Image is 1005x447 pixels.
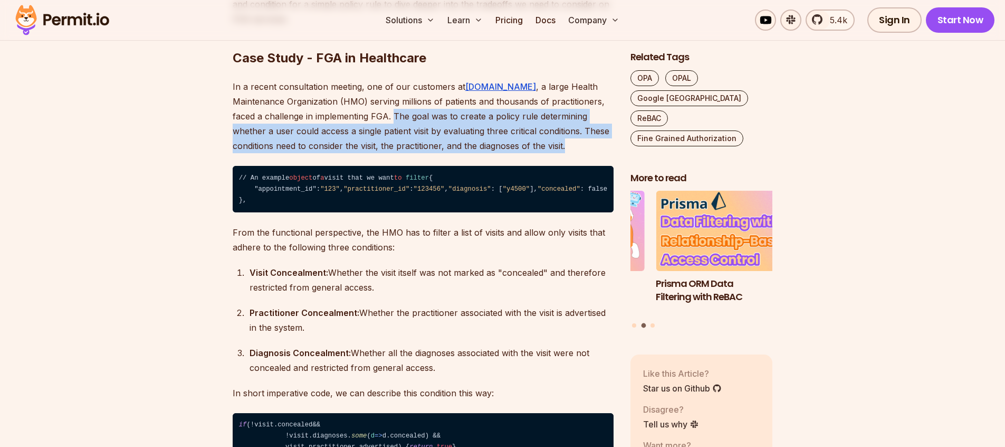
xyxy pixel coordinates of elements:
strong: Practitioner Concealment: [250,308,359,318]
strong: Visit Concealment: [250,267,328,278]
span: concealed [277,421,312,429]
span: "practitioner_id" [343,185,409,193]
a: Tell us why [643,418,699,431]
strong: Case Study - FGA in Healthcare [233,50,426,66]
strong: Diagnosis Concealment: [250,348,351,358]
span: d [371,432,375,440]
p: In a recent consultation meeting, one of our customers at , a large Health Maintenance Organizati... [233,79,614,153]
p: Disagree? [643,403,699,416]
a: 5.4k [806,10,855,31]
div: Posts [630,191,773,330]
a: Prisma ORM Data Filtering with ReBACPrisma ORM Data Filtering with ReBAC [656,191,798,317]
a: [DOMAIN_NAME] [465,81,536,92]
span: a [320,174,324,182]
span: "concealed" [538,185,580,193]
span: diagnoses [312,432,347,440]
button: Go to slide 1 [632,323,636,328]
button: Go to slide 2 [641,323,646,328]
a: Sign In [867,7,922,33]
span: "123" [320,185,340,193]
a: Star us on Github [643,382,722,395]
span: object [289,174,312,182]
div: Whether the visit itself was not marked as "concealed" and therefore restricted from general access. [250,265,614,295]
code: // An example of visit that we want { "appointment_id": , : , : [ ], : false }, [233,166,614,212]
a: Pricing [491,10,527,31]
a: Google [GEOGRAPHIC_DATA] [630,90,748,106]
a: Start Now [926,7,995,33]
div: Whether all the diagnoses associated with the visit were not concealed and restricted from genera... [250,346,614,375]
span: filter [406,174,429,182]
span: "y4500" [503,185,530,193]
span: 5.4k [824,14,847,26]
p: In short imperative code, we can describe this condition this way: [233,386,614,401]
button: Go to slide 3 [650,323,655,328]
span: "diagnosis" [448,185,491,193]
span: concealed [390,432,425,440]
button: Learn [443,10,487,31]
a: OPA [630,70,659,86]
span: if [239,421,247,429]
h3: Prisma ORM Data Filtering with ReBAC [656,277,798,304]
p: Like this Article? [643,367,722,380]
h2: Related Tags [630,51,773,64]
button: Solutions [381,10,439,31]
span: "123456" [414,185,445,193]
img: Permit logo [11,2,114,38]
li: 2 of 3 [656,191,798,317]
a: Fine Grained Authorization [630,131,743,146]
li: 1 of 3 [502,191,645,317]
div: Whether the practitioner associated with the visit is advertised in the system. [250,305,614,335]
span: some [351,432,367,440]
h3: Why JWTs Can’t Handle AI Agent Access [502,277,645,304]
a: OPAL [665,70,698,86]
button: Company [564,10,624,31]
p: From the functional perspective, the HMO has to filter a list of visits and allow only visits tha... [233,225,614,255]
img: Prisma ORM Data Filtering with ReBAC [656,191,798,272]
a: ReBAC [630,110,668,126]
a: Docs [531,10,560,31]
span: => [371,432,382,440]
h2: More to read [630,172,773,185]
span: to [394,174,402,182]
